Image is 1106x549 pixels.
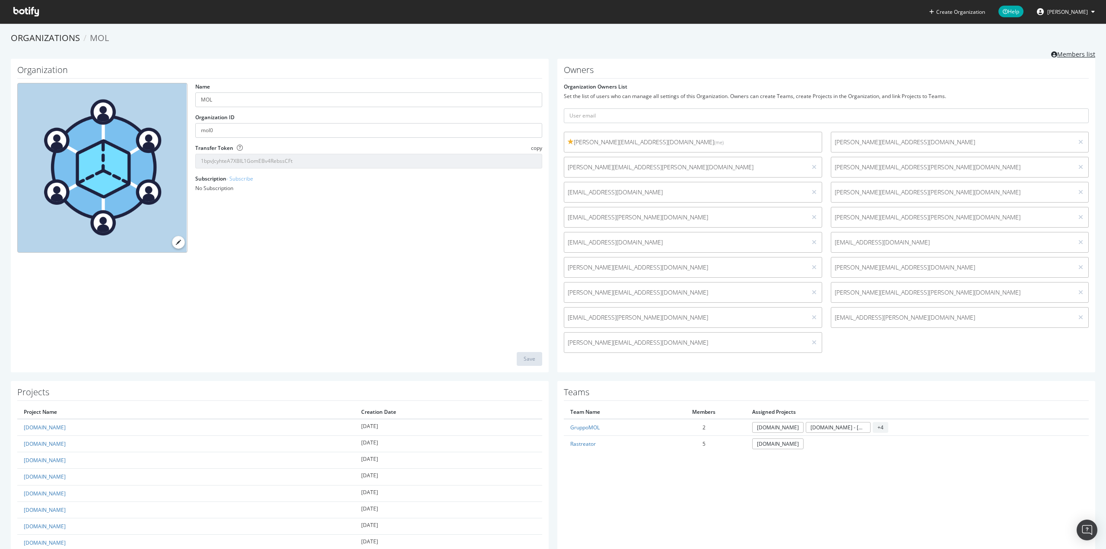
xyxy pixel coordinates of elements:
div: Set the list of users who can manage all settings of this Organization. Owners can create Teams, ... [564,92,1089,100]
td: [DATE] [355,419,542,436]
span: [PERSON_NAME][EMAIL_ADDRESS][PERSON_NAME][DOMAIN_NAME] [568,163,803,171]
button: Create Organization [929,8,985,16]
td: [DATE] [355,501,542,518]
span: Help [998,6,1023,17]
td: [DATE] [355,436,542,452]
a: [DOMAIN_NAME] [24,523,66,530]
label: Subscription [195,175,253,182]
div: No Subscription [195,184,542,192]
input: Organization ID [195,123,542,138]
span: + 4 [873,422,888,433]
td: 2 [662,419,746,436]
span: [PERSON_NAME][EMAIL_ADDRESS][DOMAIN_NAME] [835,263,1070,272]
a: - Subscribe [226,175,253,182]
span: [PERSON_NAME][EMAIL_ADDRESS][DOMAIN_NAME] [568,138,818,146]
span: [EMAIL_ADDRESS][PERSON_NAME][DOMAIN_NAME] [568,213,803,222]
button: Save [517,352,542,366]
ol: breadcrumbs [11,32,1095,44]
h1: Teams [564,387,1089,401]
a: [DOMAIN_NAME] [752,438,804,449]
th: Members [662,405,746,419]
span: [PERSON_NAME][EMAIL_ADDRESS][PERSON_NAME][DOMAIN_NAME] [835,288,1070,297]
div: Save [524,355,535,362]
div: Open Intercom Messenger [1077,520,1097,540]
td: [DATE] [355,485,542,501]
a: Members list [1051,48,1095,59]
span: [PERSON_NAME][EMAIL_ADDRESS][PERSON_NAME][DOMAIN_NAME] [835,188,1070,197]
a: [DOMAIN_NAME] [24,473,66,480]
a: GruppoMOL [570,424,600,431]
input: name [195,92,542,107]
a: [DOMAIN_NAME] [24,457,66,464]
td: [DATE] [355,518,542,534]
span: [PERSON_NAME][EMAIL_ADDRESS][DOMAIN_NAME] [568,338,803,347]
input: User email [564,108,1089,123]
th: Project Name [17,405,355,419]
label: Organization Owners List [564,83,627,90]
a: [DOMAIN_NAME] [24,490,66,497]
small: (me) [714,139,724,146]
a: Rastreator [570,440,596,447]
h1: Projects [17,387,542,401]
span: [EMAIL_ADDRESS][DOMAIN_NAME] [568,238,803,247]
span: [PERSON_NAME][EMAIL_ADDRESS][PERSON_NAME][DOMAIN_NAME] [835,213,1070,222]
span: [EMAIL_ADDRESS][PERSON_NAME][DOMAIN_NAME] [835,313,1070,322]
th: Team Name [564,405,662,419]
button: [PERSON_NAME] [1030,5,1102,19]
th: Assigned Projects [746,405,1089,419]
span: [EMAIL_ADDRESS][PERSON_NAME][DOMAIN_NAME] [568,313,803,322]
span: [EMAIL_ADDRESS][DOMAIN_NAME] [568,188,803,197]
td: 5 [662,436,746,452]
span: copy [531,144,542,152]
span: [PERSON_NAME][EMAIL_ADDRESS][PERSON_NAME][DOMAIN_NAME] [835,163,1070,171]
span: [PERSON_NAME][EMAIL_ADDRESS][DOMAIN_NAME] [568,288,803,297]
a: [DOMAIN_NAME] [24,440,66,447]
span: [EMAIL_ADDRESS][DOMAIN_NAME] [835,238,1070,247]
th: Creation Date [355,405,542,419]
span: MOL [90,32,109,44]
h1: Organization [17,65,542,79]
label: Organization ID [195,114,235,121]
a: [DOMAIN_NAME] [24,424,66,431]
td: [DATE] [355,469,542,485]
a: [DOMAIN_NAME] - [DATE] [806,422,871,433]
a: [DOMAIN_NAME] [24,506,66,514]
a: [DOMAIN_NAME] [24,539,66,546]
span: Gianluca Mileo [1047,8,1088,16]
a: [DOMAIN_NAME] [752,422,804,433]
span: [PERSON_NAME][EMAIL_ADDRESS][DOMAIN_NAME] [568,263,803,272]
span: [PERSON_NAME][EMAIL_ADDRESS][DOMAIN_NAME] [835,138,1070,146]
label: Transfer Token [195,144,233,152]
h1: Owners [564,65,1089,79]
a: Organizations [11,32,80,44]
label: Name [195,83,210,90]
td: [DATE] [355,452,542,469]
